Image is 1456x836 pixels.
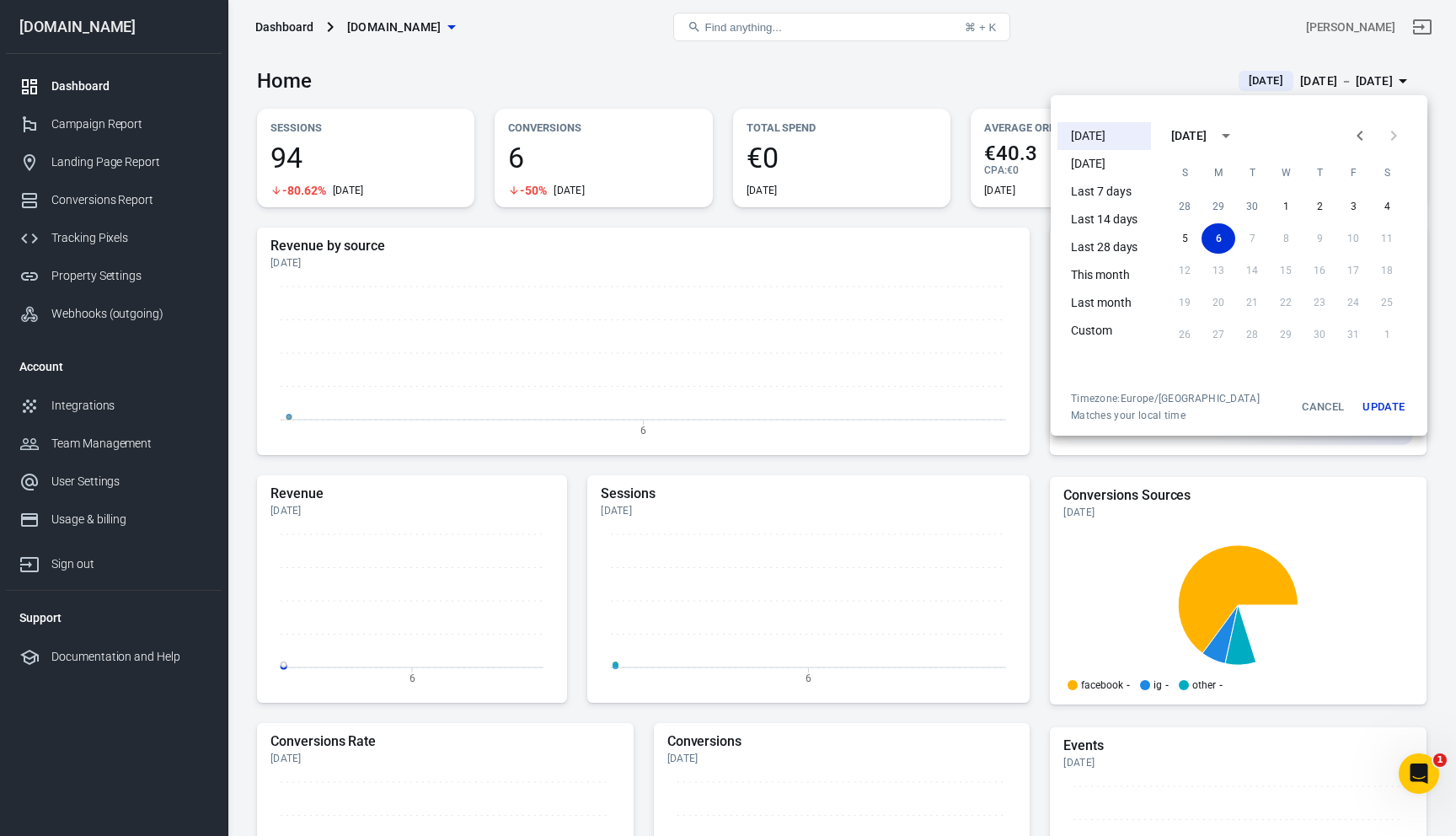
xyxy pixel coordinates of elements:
li: [DATE] [1057,150,1151,178]
div: Timezone: Europe/[GEOGRAPHIC_DATA] [1071,392,1260,405]
span: Wednesday [1271,156,1301,190]
span: Sunday [1170,156,1200,190]
span: Friday [1338,156,1368,190]
button: 1 [1269,191,1303,222]
button: 6 [1202,223,1235,254]
li: Last 14 days [1057,206,1151,233]
button: 4 [1370,191,1404,222]
li: This month [1057,261,1151,289]
span: 1 [1433,753,1447,767]
li: Last 28 days [1057,233,1151,261]
button: 29 [1202,191,1235,222]
li: Last 7 days [1057,178,1151,206]
button: 3 [1336,191,1370,222]
span: Monday [1203,156,1234,190]
li: Last month [1057,289,1151,317]
button: 28 [1168,191,1202,222]
button: 5 [1168,223,1202,254]
button: Cancel [1296,392,1350,422]
button: 2 [1303,191,1336,222]
button: calendar view is open, switch to year view [1212,121,1240,150]
span: Matches your local time [1071,409,1260,422]
button: 30 [1235,191,1269,222]
div: [DATE] [1171,127,1207,145]
span: Tuesday [1237,156,1267,190]
li: Custom [1057,317,1151,345]
span: Saturday [1372,156,1402,190]
iframe: Intercom live chat [1399,753,1439,794]
span: Thursday [1304,156,1335,190]
button: Previous month [1343,119,1377,153]
li: [DATE] [1057,122,1151,150]
button: Update [1357,392,1410,422]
